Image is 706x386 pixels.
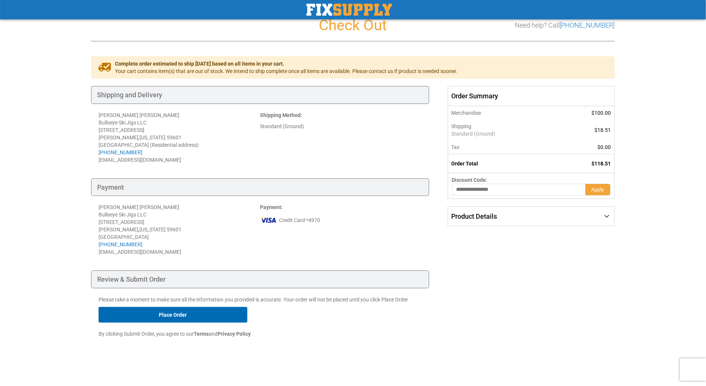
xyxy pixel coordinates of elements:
p: Please take a moment to make sure all the information you provided is accurate. Your order will n... [99,296,422,303]
a: store logo [307,4,392,16]
strong: Order Total [452,161,478,167]
span: Order Summary [448,86,615,106]
img: Fix Industrial Supply [307,4,392,16]
span: $118.51 [592,161,611,167]
div: Shipping and Delivery [91,86,429,104]
th: Tax [448,140,558,154]
span: Product Details [452,212,497,220]
h3: Need help? Call [515,22,615,29]
div: Credit Card *4970 [260,215,421,226]
button: Place Order [99,307,247,323]
strong: : [260,112,302,118]
span: $18.51 [595,127,611,133]
div: Review & Submit Order [91,270,429,288]
span: Apply [591,187,604,193]
span: Shipping Method [260,112,301,118]
span: Complete order estimated to ship [DATE] based on all items in your cart. [115,60,458,67]
div: [PERSON_NAME] [PERSON_NAME] Bullseye Ski Jigs LLC [STREET_ADDRESS] [PERSON_NAME] , 59601 [GEOGRAP... [99,203,260,248]
span: Your cart contains item(s) that are out of stock. We intend to ship complete once all items are a... [115,67,458,75]
span: [EMAIL_ADDRESS][DOMAIN_NAME] [99,249,181,255]
span: [US_STATE] [139,227,166,232]
a: [PHONE_NUMBER] [99,149,142,155]
span: Payment [260,204,281,210]
div: Payment [91,178,429,196]
strong: Terms [194,331,209,337]
span: $100.00 [592,110,611,116]
span: Shipping [452,123,472,129]
a: [PHONE_NUMBER] [99,241,142,247]
span: [US_STATE] [139,135,166,140]
p: By clicking Submit Order, you agree to our and [99,330,422,338]
img: vi.png [260,215,277,226]
strong: : [260,204,283,210]
th: Merchandise [448,106,558,120]
strong: Privacy Policy [218,331,251,337]
span: [EMAIL_ADDRESS][DOMAIN_NAME] [99,157,181,163]
span: Standard (Ground) [452,130,554,137]
span: Discount Code: [452,177,488,183]
div: Standard (Ground) [260,123,421,130]
h1: Check Out [91,17,615,34]
a: [PHONE_NUMBER] [560,21,615,29]
address: [PERSON_NAME] [PERSON_NAME] Bullseye Ski Jigs LLC [STREET_ADDRESS] [PERSON_NAME] , 59601 [GEOGRAP... [99,111,260,164]
button: Apply [585,184,611,196]
span: $0.00 [598,144,611,150]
